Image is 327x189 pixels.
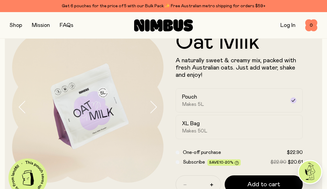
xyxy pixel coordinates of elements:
a: FAQs [60,23,73,28]
h1: Oat Milk [176,31,303,53]
span: $22.90 [287,150,303,155]
a: Mission [32,23,50,28]
span: One-off purchase [183,150,221,155]
span: $20.61 [288,160,303,165]
span: Makes 5L [182,101,204,107]
span: Save [209,161,239,165]
span: Makes 50L [182,128,207,134]
a: Log In [280,23,296,28]
span: Add to cart [247,180,280,189]
span: Subscribe [183,160,205,165]
h2: Pouch [182,93,197,101]
div: Get 6 pouches for the price of 5 with our Bulk Pack ✨ Free Australian metro shipping for orders $59+ [10,2,317,10]
h2: XL Bag [182,120,200,127]
span: 10-20% [219,161,233,164]
span: $22.90 [270,160,286,165]
button: 0 [305,19,317,31]
img: agent [299,161,321,183]
p: A naturally sweet & creamy mix, packed with fresh Australian oats. Just add water, shake and enjoy! [176,57,303,79]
